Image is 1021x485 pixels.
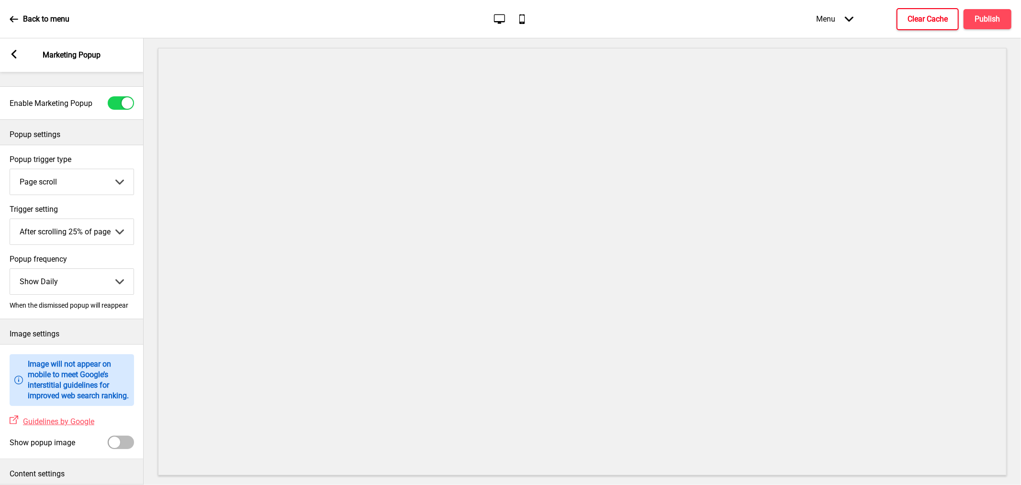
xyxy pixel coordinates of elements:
[28,359,129,401] p: Image will not appear on mobile to meet Google’s interstitial guidelines for improved web search ...
[10,329,134,339] p: Image settings
[43,50,101,60] p: Marketing Popup
[10,438,75,447] label: Show popup image
[10,129,134,140] p: Popup settings
[23,14,69,24] p: Back to menu
[158,48,1007,475] iframe: To enrich screen reader interactions, please activate Accessibility in Grammarly extension settings
[10,301,134,309] p: When the dismissed popup will reappear
[18,417,94,426] a: Guidelines by Google
[10,205,134,214] label: Trigger setting
[10,469,134,479] p: Content settings
[10,99,92,108] label: Enable Marketing Popup
[897,8,959,30] button: Clear Cache
[908,14,948,24] h4: Clear Cache
[10,155,134,164] label: Popup trigger type
[807,5,863,33] div: Menu
[10,254,134,264] label: Popup frequency
[23,417,94,426] span: Guidelines by Google
[964,9,1011,29] button: Publish
[10,6,69,32] a: Back to menu
[975,14,1000,24] h4: Publish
